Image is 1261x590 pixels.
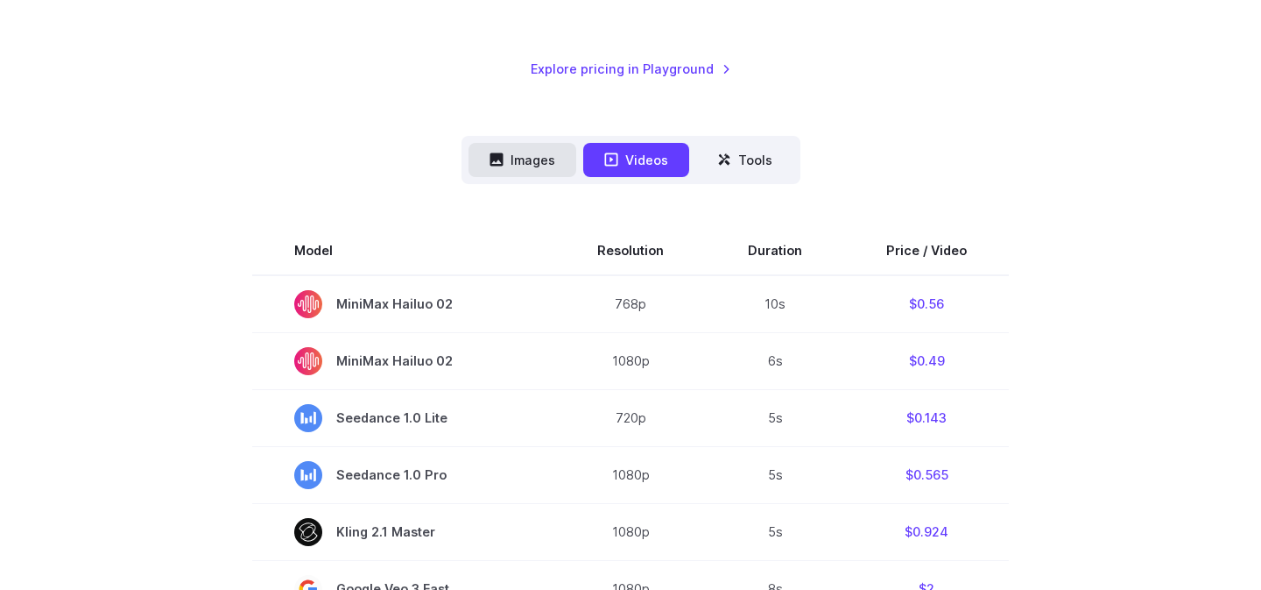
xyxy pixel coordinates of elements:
[696,143,793,177] button: Tools
[844,226,1009,275] th: Price / Video
[294,518,513,546] span: Kling 2.1 Master
[583,143,689,177] button: Videos
[706,275,844,333] td: 10s
[706,389,844,446] td: 5s
[844,332,1009,389] td: $0.49
[555,446,706,503] td: 1080p
[555,226,706,275] th: Resolution
[531,59,731,79] a: Explore pricing in Playground
[294,347,513,375] span: MiniMax Hailuo 02
[294,404,513,432] span: Seedance 1.0 Lite
[844,446,1009,503] td: $0.565
[252,226,555,275] th: Model
[844,503,1009,560] td: $0.924
[555,503,706,560] td: 1080p
[706,226,844,275] th: Duration
[844,389,1009,446] td: $0.143
[468,143,576,177] button: Images
[555,332,706,389] td: 1080p
[706,332,844,389] td: 6s
[555,389,706,446] td: 720p
[555,275,706,333] td: 768p
[706,503,844,560] td: 5s
[294,290,513,318] span: MiniMax Hailuo 02
[844,275,1009,333] td: $0.56
[294,461,513,489] span: Seedance 1.0 Pro
[706,446,844,503] td: 5s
